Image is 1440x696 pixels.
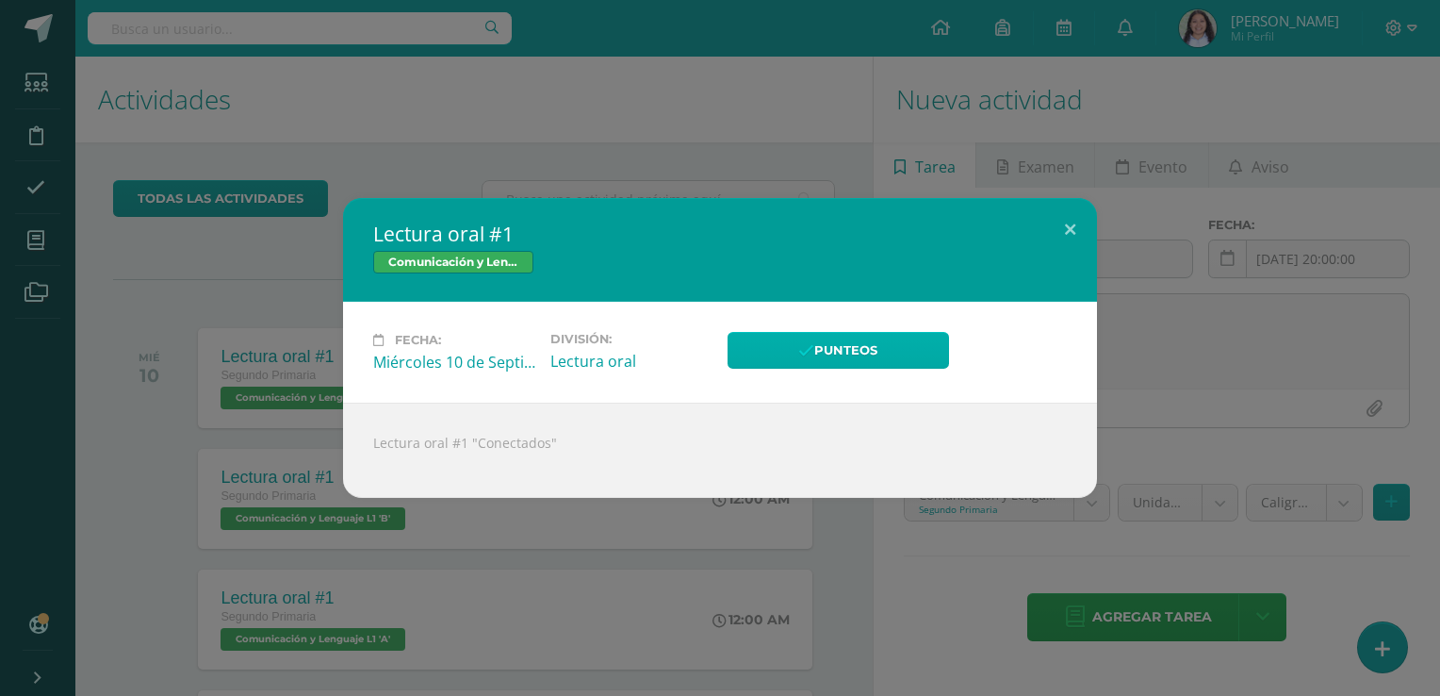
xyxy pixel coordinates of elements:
span: Fecha: [395,333,441,347]
label: División: [550,332,712,346]
a: Punteos [728,332,949,369]
h2: Lectura oral #1 [373,221,1067,247]
a: Comunicación y Lenguaje L1 [373,251,533,273]
button: Close (Esc) [1043,198,1097,262]
div: Lectura oral #1 "Conectados" [343,403,1097,498]
div: Miércoles 10 de Septiembre [373,352,535,373]
div: Lectura oral [550,351,712,372]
